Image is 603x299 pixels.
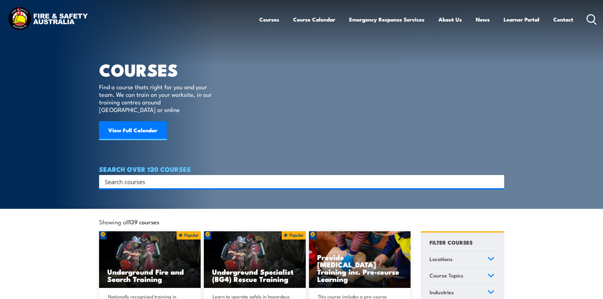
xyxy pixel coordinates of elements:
a: Contact [553,11,573,28]
input: Search input [105,177,490,186]
span: Industries [430,288,454,296]
span: Showing all [99,218,159,225]
button: Search magnifier button [493,177,502,186]
h3: Underground Fire and Search Training [107,268,193,283]
a: Course Calendar [293,11,335,28]
a: Underground Specialist (BG4) Rescue Training [204,231,306,288]
a: View Full Calendar [99,121,167,140]
img: Low Voltage Rescue and Provide CPR [309,231,411,288]
p: Find a course thats right for you and your team. We can train on your worksite, in our training c... [99,83,215,113]
a: Course Topics [427,268,497,284]
img: Underground mine rescue [99,231,201,288]
h1: COURSES [99,62,221,77]
strong: 139 courses [129,217,159,226]
a: Provide [MEDICAL_DATA] Training inc. Pre-course Learning [309,231,411,288]
a: Emergency Response Services [349,11,424,28]
h3: Provide [MEDICAL_DATA] Training inc. Pre-course Learning [317,253,403,283]
span: Locations [430,255,453,263]
span: Course Topics [430,271,463,280]
h4: SEARCH OVER 120 COURSES [99,165,504,172]
a: Learner Portal [504,11,539,28]
form: Search form [106,177,492,186]
a: About Us [438,11,462,28]
a: Locations [427,252,497,268]
h3: Underground Specialist (BG4) Rescue Training [212,268,298,283]
a: News [476,11,490,28]
a: Underground Fire and Search Training [99,231,201,288]
a: Courses [259,11,279,28]
h4: FILTER COURSES [430,238,473,246]
img: Underground mine rescue [204,231,306,288]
